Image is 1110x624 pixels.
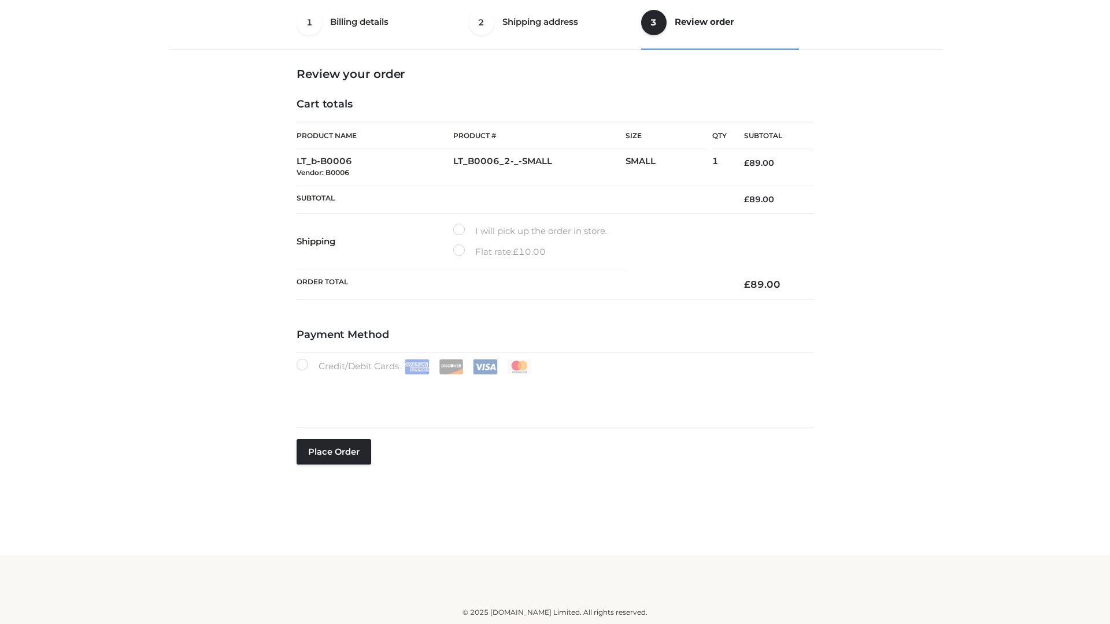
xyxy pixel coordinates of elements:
button: Place order [297,439,371,465]
bdi: 89.00 [744,194,774,205]
img: Amex [405,359,430,374]
img: Mastercard [507,359,532,374]
td: LT_b-B0006 [297,149,453,185]
th: Product # [453,122,626,149]
h4: Cart totals [297,98,813,111]
bdi: 89.00 [744,158,774,168]
label: I will pick up the order in store. [453,224,607,239]
span: £ [744,278,750,290]
th: Subtotal [297,185,727,213]
th: Subtotal [727,123,813,149]
th: Size [626,123,706,149]
bdi: 89.00 [744,278,780,290]
td: SMALL [626,149,712,185]
span: £ [744,194,749,205]
th: Shipping [297,214,453,269]
div: © 2025 [DOMAIN_NAME] Limited. All rights reserved. [172,607,938,618]
label: Flat rate: [453,244,546,259]
img: Visa [473,359,498,374]
td: 1 [712,149,727,185]
h4: Payment Method [297,329,813,341]
th: Product Name [297,122,453,149]
th: Qty [712,122,727,149]
iframe: Secure payment input frame [294,372,811,414]
label: Credit/Debit Cards [297,359,533,374]
td: LT_B0006_2-_-SMALL [453,149,626,185]
span: £ [744,158,749,168]
span: £ [513,246,519,257]
h3: Review your order [297,67,813,81]
bdi: 10.00 [513,246,546,257]
small: Vendor: B0006 [297,168,349,177]
img: Discover [439,359,464,374]
th: Order Total [297,269,727,300]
